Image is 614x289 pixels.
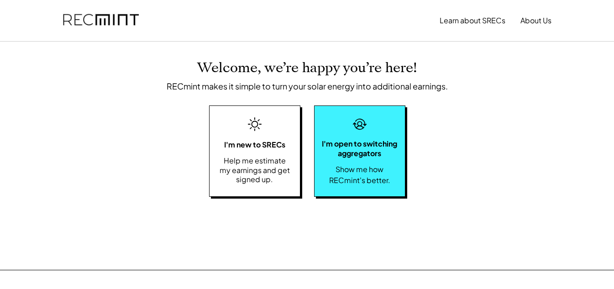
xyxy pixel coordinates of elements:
div: Show me how RECmint's better. [319,164,400,186]
div: I'm new to SRECs [224,139,285,150]
div: Welcome, we’re happy you’re here! [197,60,417,76]
div: I'm open to switching aggregators [319,139,400,158]
div: RECmint makes it simple to turn your solar energy into additional earnings. [167,81,448,91]
button: Learn about SRECs [440,11,505,30]
div: Help me estimate my earnings and get signed up. [219,156,291,184]
button: About Us [520,11,551,30]
img: recmint-logotype%403x.png [63,5,139,36]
